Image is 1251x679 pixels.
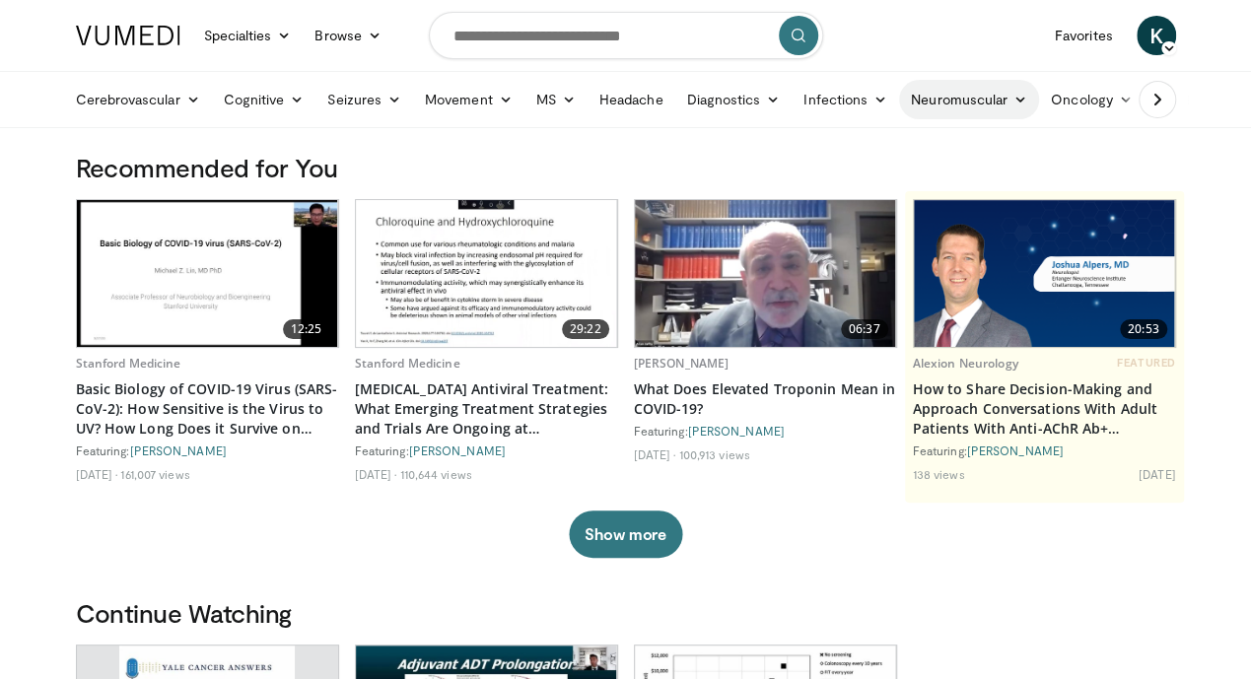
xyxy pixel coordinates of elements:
a: [PERSON_NAME] [130,443,227,457]
a: K [1137,16,1176,55]
div: Featuring: [355,442,618,458]
a: [MEDICAL_DATA] Antiviral Treatment: What Emerging Treatment Strategies and Trials Are Ongoing at ... [355,379,618,439]
a: Specialties [192,16,304,55]
img: 2bf2d289-411f-4b07-ae83-8201e53ce944.png.620x360_q85_upscale.png [914,200,1175,347]
a: Headache [588,80,675,119]
a: 20:53 [914,200,1175,347]
a: Cognitive [212,80,316,119]
a: MS [524,80,588,119]
a: Alexion Neurology [913,355,1018,372]
li: 100,913 views [678,446,749,462]
a: [PERSON_NAME] [634,355,730,372]
a: [PERSON_NAME] [409,443,506,457]
a: Neuromuscular [899,80,1039,119]
h3: Recommended for You [76,152,1176,183]
a: [PERSON_NAME] [688,424,785,438]
h3: Continue Watching [76,597,1176,629]
span: 12:25 [283,319,330,339]
a: How to Share Decision-Making and Approach Conversations With Adult Patients With Anti-AChR Ab+ Ge... [913,379,1176,439]
a: 12:25 [77,200,338,347]
div: Featuring: [634,423,897,439]
span: 29:22 [562,319,609,339]
li: [DATE] [355,466,397,482]
button: Show more [569,510,682,558]
a: Browse [303,16,393,55]
img: VuMedi Logo [76,26,180,45]
img: e1ef609c-e6f9-4a06-a5f9-e4860df13421.620x360_q85_upscale.jpg [77,200,338,347]
a: Diagnostics [674,80,792,119]
span: FEATURED [1117,356,1175,370]
li: 110,644 views [399,466,471,482]
div: Featuring: [913,442,1176,458]
a: Stanford Medicine [355,355,460,372]
a: 06:37 [635,200,896,347]
a: Infections [792,80,899,119]
a: Cerebrovascular [64,80,212,119]
a: Seizures [315,80,413,119]
a: Movement [413,80,524,119]
a: What Does Elevated Troponin Mean in COVID-19? [634,379,897,419]
img: f07580cd-e9a1-40f8-9fb1-f14d1a9704d8.620x360_q85_upscale.jpg [356,200,617,347]
li: [DATE] [76,466,118,482]
div: Featuring: [76,442,339,458]
a: Stanford Medicine [76,355,181,372]
a: 29:22 [356,200,617,347]
a: Favorites [1043,16,1125,55]
a: [PERSON_NAME] [967,443,1064,457]
li: 161,007 views [120,466,189,482]
span: 06:37 [841,319,888,339]
li: 138 views [913,466,965,482]
input: Search topics, interventions [429,12,823,59]
a: Oncology [1039,80,1145,119]
li: [DATE] [634,446,676,462]
a: Basic Biology of COVID-19 Virus (SARS-CoV-2): How Sensitive is the Virus to UV? How Long Does it ... [76,379,339,439]
span: 20:53 [1120,319,1167,339]
li: [DATE] [1139,466,1176,482]
img: 98daf78a-1d22-4ebe-927e-10afe95ffd94.620x360_q85_upscale.jpg [635,200,896,347]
